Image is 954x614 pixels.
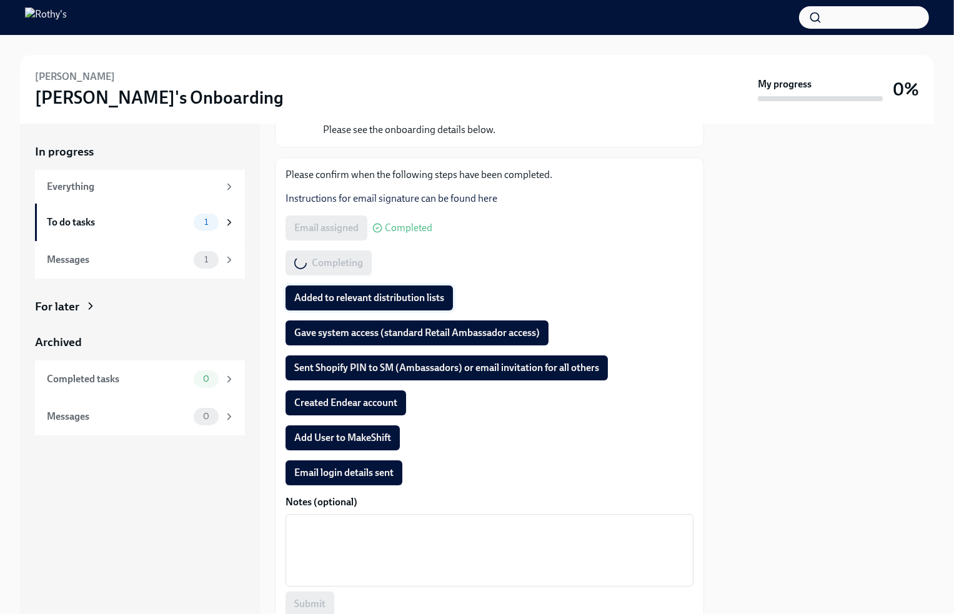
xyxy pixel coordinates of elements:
span: Add User to MakeShift [294,432,391,444]
button: Added to relevant distribution lists [286,285,453,310]
span: Email login details sent [294,467,394,479]
button: Gave system access (standard Retail Ambassador access) [286,320,549,345]
a: Archived [35,334,245,350]
div: Completed tasks [47,372,189,386]
button: Add User to MakeShift [286,425,400,450]
div: Messages [47,410,189,423]
span: 0 [196,412,217,421]
div: To do tasks [47,215,189,229]
span: Created Endear account [294,397,397,409]
span: Sent Shopify PIN to SM (Ambassadors) or email invitation for all others [294,362,599,374]
span: 0 [196,374,217,384]
button: Created Endear account [286,390,406,415]
a: For later [35,299,245,315]
a: In progress [35,144,245,160]
a: Instructions for email signature can be found here [286,192,497,204]
p: Please confirm when the following steps have been completed. [286,168,693,182]
button: Email login details sent [286,460,402,485]
a: To do tasks1 [35,204,245,241]
button: Sent Shopify PIN to SM (Ambassadors) or email invitation for all others [286,355,608,380]
label: Notes (optional) [286,495,693,509]
h3: 0% [893,78,919,101]
p: Please see the onboarding details below. [323,123,495,137]
span: Completed [385,223,432,233]
div: Everything [47,180,219,194]
div: Messages [47,253,189,267]
img: Rothy's [25,7,67,27]
h3: [PERSON_NAME]'s Onboarding [35,86,284,109]
span: 1 [197,255,216,264]
span: Gave system access (standard Retail Ambassador access) [294,327,540,339]
a: Messages1 [35,241,245,279]
strong: My progress [758,77,812,91]
a: Completed tasks0 [35,360,245,398]
span: 1 [197,217,216,227]
a: Messages0 [35,398,245,435]
div: For later [35,299,79,315]
a: Everything [35,170,245,204]
span: Added to relevant distribution lists [294,292,444,304]
h6: [PERSON_NAME] [35,70,115,84]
